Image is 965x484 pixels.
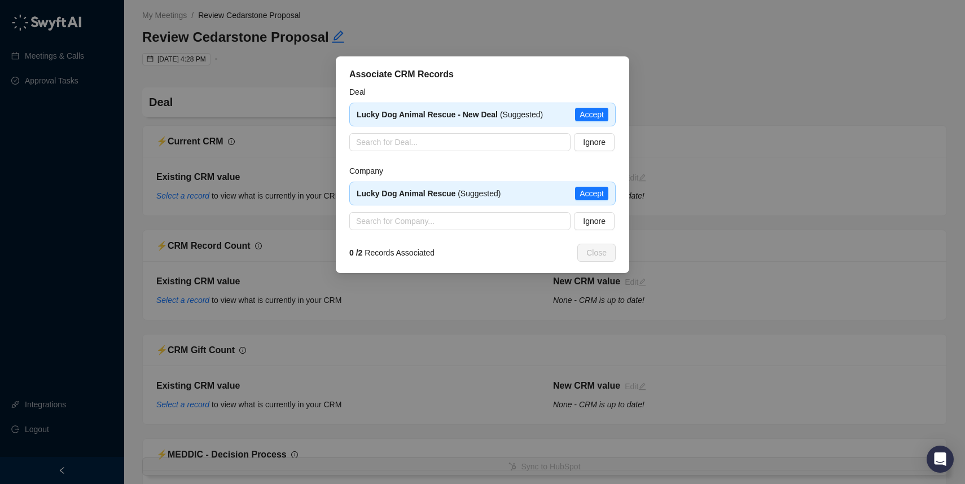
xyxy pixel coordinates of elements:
strong: 0 / 2 [349,248,362,257]
button: Accept [575,108,608,121]
label: Company [349,165,391,177]
span: Accept [580,108,604,121]
div: Open Intercom Messenger [927,446,954,473]
span: Ignore [583,136,606,148]
span: Records Associated [349,247,435,259]
button: Accept [575,187,608,200]
div: Associate CRM Records [349,68,616,81]
button: Close [577,244,616,262]
strong: Lucky Dog Animal Rescue - New Deal [357,110,498,119]
button: Ignore [574,133,615,151]
label: Deal [349,86,374,98]
span: (Suggested) [357,110,543,119]
button: Ignore [574,212,615,230]
span: (Suggested) [357,189,501,198]
span: Ignore [583,215,606,227]
span: Accept [580,187,604,200]
strong: Lucky Dog Animal Rescue [357,189,455,198]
